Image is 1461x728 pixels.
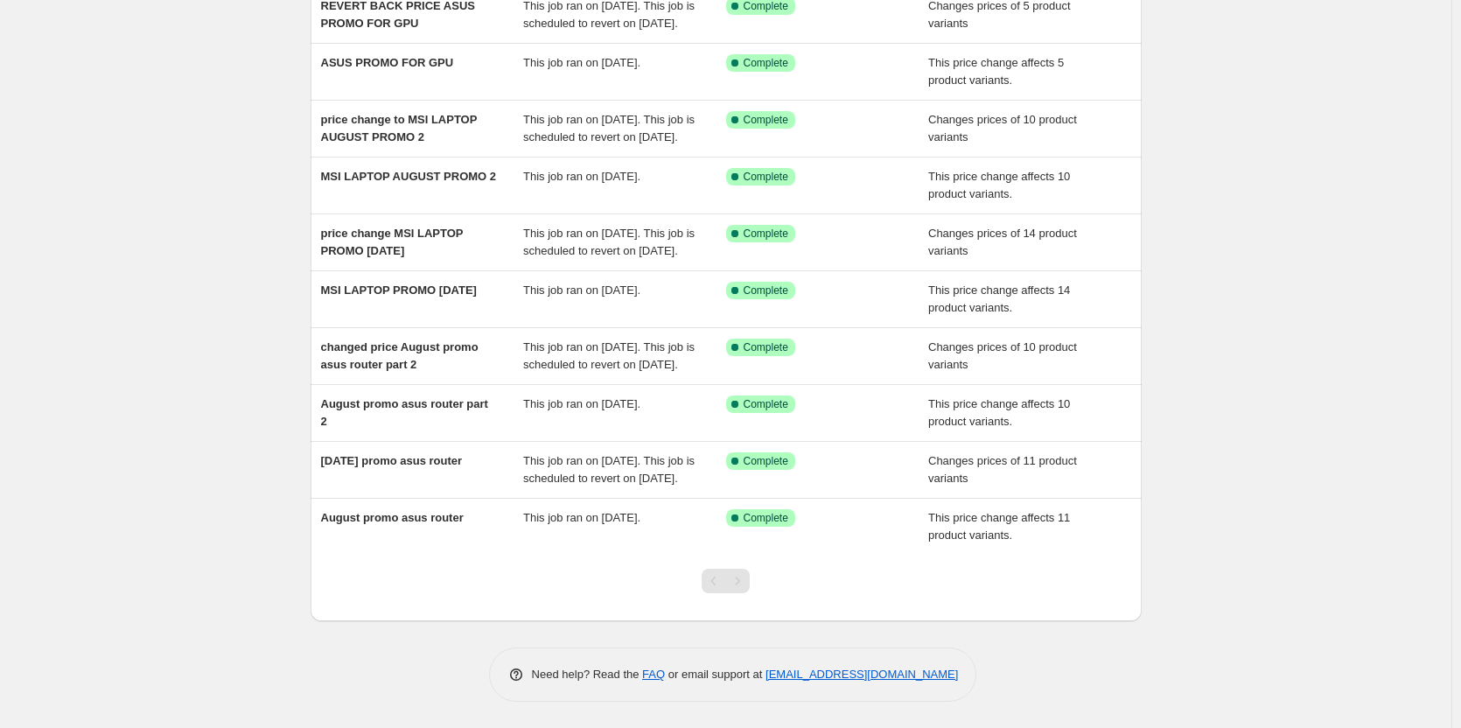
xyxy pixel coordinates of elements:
[744,340,788,354] span: Complete
[321,227,464,257] span: price change MSI LAPTOP PROMO [DATE]
[321,113,478,143] span: price change to MSI LAPTOP AUGUST PROMO 2
[744,511,788,525] span: Complete
[523,454,695,485] span: This job ran on [DATE]. This job is scheduled to revert on [DATE].
[321,170,497,183] span: MSI LAPTOP AUGUST PROMO 2
[928,340,1077,371] span: Changes prices of 10 product variants
[928,454,1077,485] span: Changes prices of 11 product variants
[321,340,479,371] span: changed price August promo asus router part 2
[321,56,454,69] span: ASUS PROMO FOR GPU
[523,227,695,257] span: This job ran on [DATE]. This job is scheduled to revert on [DATE].
[665,668,765,681] span: or email support at
[523,397,640,410] span: This job ran on [DATE].
[702,569,750,593] nav: Pagination
[744,170,788,184] span: Complete
[321,454,463,467] span: [DATE] promo asus router
[744,454,788,468] span: Complete
[928,170,1070,200] span: This price change affects 10 product variants.
[744,56,788,70] span: Complete
[321,283,477,297] span: MSI LAPTOP PROMO [DATE]
[523,283,640,297] span: This job ran on [DATE].
[523,113,695,143] span: This job ran on [DATE]. This job is scheduled to revert on [DATE].
[523,56,640,69] span: This job ran on [DATE].
[642,668,665,681] a: FAQ
[744,227,788,241] span: Complete
[744,397,788,411] span: Complete
[744,113,788,127] span: Complete
[744,283,788,297] span: Complete
[523,511,640,524] span: This job ran on [DATE].
[321,511,464,524] span: August promo asus router
[321,397,488,428] span: August promo asus router part 2
[523,170,640,183] span: This job ran on [DATE].
[765,668,958,681] a: [EMAIL_ADDRESS][DOMAIN_NAME]
[928,227,1077,257] span: Changes prices of 14 product variants
[928,397,1070,428] span: This price change affects 10 product variants.
[928,283,1070,314] span: This price change affects 14 product variants.
[523,340,695,371] span: This job ran on [DATE]. This job is scheduled to revert on [DATE].
[928,56,1064,87] span: This price change affects 5 product variants.
[532,668,643,681] span: Need help? Read the
[928,113,1077,143] span: Changes prices of 10 product variants
[928,511,1070,542] span: This price change affects 11 product variants.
